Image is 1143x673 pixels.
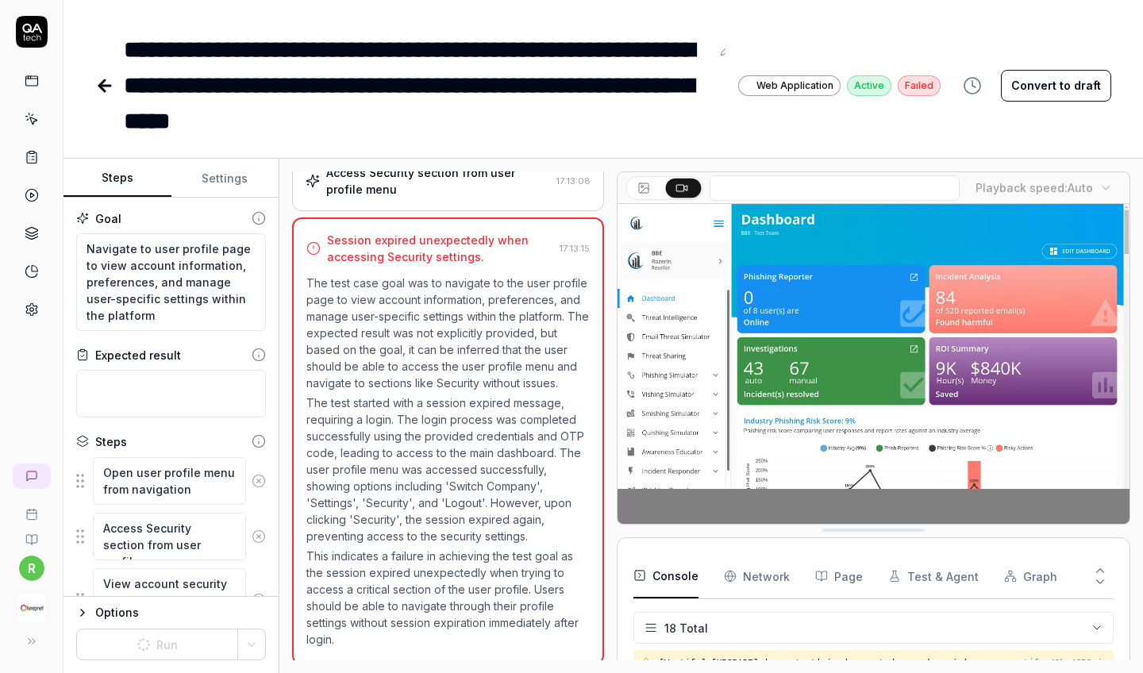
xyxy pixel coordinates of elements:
p: The test started with a session expired message, requiring a login. The login process was complet... [306,394,590,544]
time: 17:13:08 [556,175,591,187]
button: Console [633,554,698,598]
div: Suggestions [76,456,266,506]
button: View version history [953,70,991,102]
div: Steps [95,433,127,450]
button: Graph [1004,554,1057,598]
button: Run [76,629,238,660]
a: Web Application [738,75,841,96]
p: The test case goal was to navigate to the user profile page to view account information, preferen... [306,275,590,391]
button: Steps [63,160,171,198]
div: Playback speed: [976,179,1093,196]
button: Convert to draft [1001,70,1111,102]
div: Faıled [898,75,941,96]
button: npm.vuetify.49ba4653.js [987,656,1107,670]
div: Expected result [95,347,181,363]
a: Book a call with us [6,495,56,521]
span: Web Application [756,79,833,93]
button: Network [724,554,790,598]
div: Options [95,603,266,622]
div: Active [847,75,891,96]
button: Remove step [246,465,271,497]
a: Documentation [6,521,56,546]
div: Access Security section from user profile menu [326,164,550,198]
button: Remove step [246,584,271,616]
img: Keepnet Logo [17,594,46,622]
button: Remove step [246,521,271,552]
div: Suggestions [76,567,266,633]
button: Test & Agent [888,554,979,598]
time: 17:13:15 [560,243,590,254]
p: This indicates a failure in achieving the test goal as the session expired unexpectedly when tryi... [306,548,590,648]
button: Options [76,603,266,622]
button: Settings [171,160,279,198]
a: New conversation [13,463,51,489]
button: r [19,556,44,581]
div: Suggestions [76,512,266,561]
button: Page [815,554,863,598]
div: Session expired unexpectedly when accessing Security settings. [327,232,553,265]
button: Keepnet Logo [6,581,56,625]
div: Goal [95,210,121,227]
